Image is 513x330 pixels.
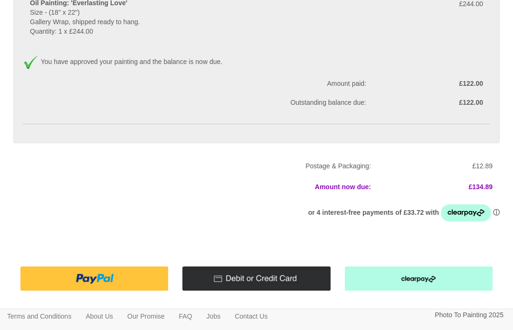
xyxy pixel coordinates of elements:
p: £134.89 [385,181,493,193]
span: Amount paid: Outstanding balance due: [23,79,373,107]
span: You have approved your painting and the balance is now due. [41,58,222,65]
a: Jobs [199,309,228,323]
a: About Us [78,309,120,323]
span: or 4 interest-free payments of £33.72 with [308,209,440,216]
p: Postage & Packaging: [20,160,371,172]
img: Pay with Credit/Debit card [182,266,330,291]
a: Contact Us [228,309,275,323]
label: £122.00 £122.00 [373,79,490,107]
a: FAQ [172,309,199,323]
a: Information - Opens a dialog [493,209,500,216]
img: Pay with clearpay [345,266,493,291]
img: Approved [23,55,39,69]
p: Photo To Painting 2025 [435,309,503,321]
img: Pay with PayPal [20,266,168,291]
p: £12.89 [385,160,493,172]
a: Our Promise [120,309,172,323]
p: Amount now due: [20,181,371,193]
